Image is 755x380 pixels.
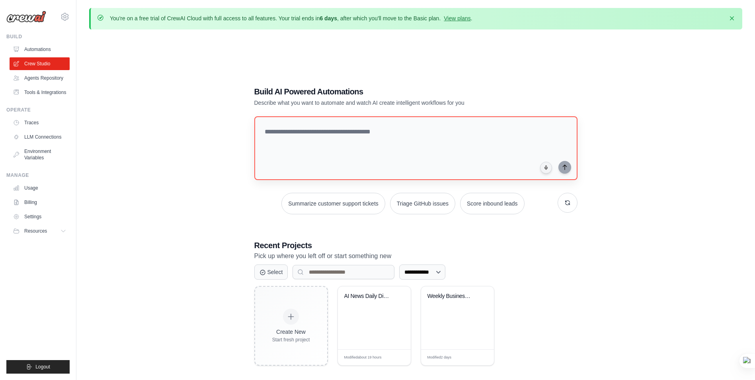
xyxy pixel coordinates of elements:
[10,210,70,223] a: Settings
[320,15,337,22] strong: 6 days
[10,116,70,129] a: Traces
[540,162,552,174] button: Click to speak your automation idea
[392,355,398,360] span: Edit
[344,355,382,360] span: Modified about 19 hours
[6,360,70,374] button: Logout
[254,264,288,280] button: Select
[427,355,452,360] span: Modified 2 days
[272,337,310,343] div: Start fresh project
[6,107,70,113] div: Operate
[558,193,577,213] button: Get new suggestions
[10,196,70,209] a: Billing
[254,240,577,251] h3: Recent Projects
[6,33,70,40] div: Build
[10,86,70,99] a: Tools & Integrations
[6,11,46,23] img: Logo
[427,293,476,300] div: Weekly Business Intelligence & Reporting Automation
[254,86,522,97] h1: Build AI Powered Automations
[10,131,70,143] a: LLM Connections
[10,72,70,84] a: Agents Repository
[35,364,50,370] span: Logout
[444,15,470,22] a: View plans
[10,145,70,164] a: Environment Variables
[254,99,522,107] p: Describe what you want to automate and watch AI create intelligent workflows for you
[10,182,70,194] a: Usage
[460,193,525,214] button: Score inbound leads
[10,43,70,56] a: Automations
[475,355,482,360] span: Edit
[10,225,70,237] button: Resources
[10,57,70,70] a: Crew Studio
[110,14,472,22] p: You're on a free trial of CrewAI Cloud with full access to all features. Your trial ends in , aft...
[254,251,577,261] p: Pick up where you left off or start something new
[344,293,392,300] div: AI News Daily Digest
[6,172,70,178] div: Manage
[24,228,47,234] span: Resources
[272,328,310,336] div: Create New
[281,193,385,214] button: Summarize customer support tickets
[390,193,455,214] button: Triage GitHub issues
